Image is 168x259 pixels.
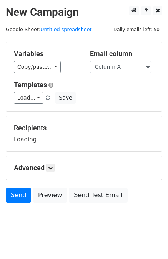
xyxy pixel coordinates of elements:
[40,27,91,32] a: Untitled spreadsheet
[6,6,162,19] h2: New Campaign
[14,124,154,132] h5: Recipients
[6,188,31,203] a: Send
[14,50,78,58] h5: Variables
[111,25,162,34] span: Daily emails left: 50
[6,27,92,32] small: Google Sheet:
[55,92,75,104] button: Save
[14,81,47,89] a: Templates
[14,92,43,104] a: Load...
[14,124,154,144] div: Loading...
[14,164,154,172] h5: Advanced
[111,27,162,32] a: Daily emails left: 50
[69,188,127,203] a: Send Test Email
[90,50,155,58] h5: Email column
[33,188,67,203] a: Preview
[14,61,61,73] a: Copy/paste...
